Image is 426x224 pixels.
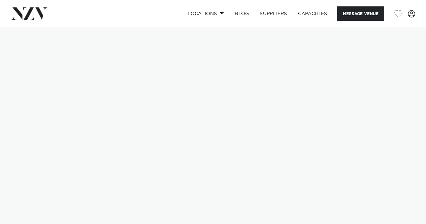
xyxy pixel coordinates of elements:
a: SUPPLIERS [254,6,292,21]
a: Locations [182,6,229,21]
a: BLOG [229,6,254,21]
a: Capacities [293,6,333,21]
button: Message Venue [337,6,384,21]
img: nzv-logo.png [11,7,47,20]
